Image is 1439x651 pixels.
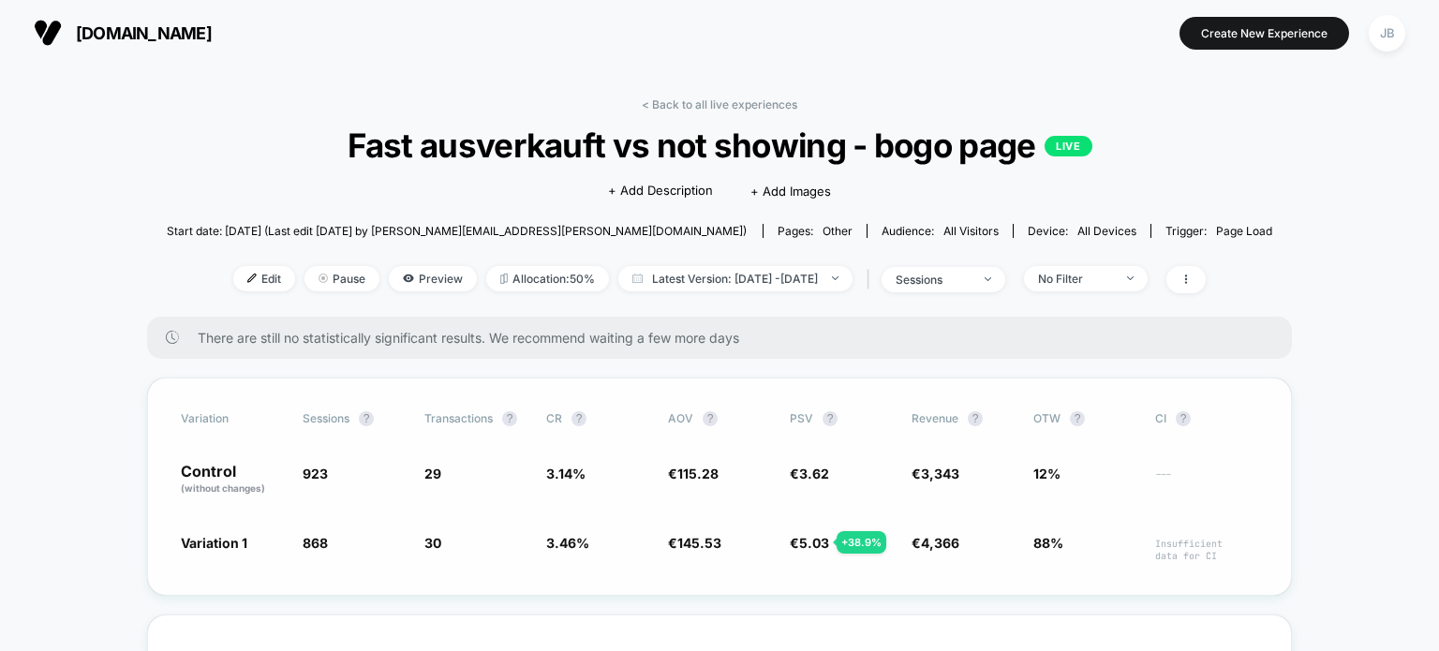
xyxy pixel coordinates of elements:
[502,411,517,426] button: ?
[167,224,747,238] span: Start date: [DATE] (Last edit [DATE] by [PERSON_NAME][EMAIL_ADDRESS][PERSON_NAME][DOMAIN_NAME])
[546,466,586,481] span: 3.14 %
[608,182,713,200] span: + Add Description
[799,535,829,551] span: 5.03
[668,466,719,481] span: €
[1077,224,1136,238] span: all devices
[181,482,265,494] span: (without changes)
[921,466,959,481] span: 3,343
[837,531,886,554] div: + 38.9 %
[677,535,721,551] span: 145.53
[799,466,829,481] span: 3.62
[1363,14,1411,52] button: JB
[1070,411,1085,426] button: ?
[790,535,829,551] span: €
[1013,224,1150,238] span: Device:
[247,274,257,283] img: edit
[618,266,853,291] span: Latest Version: [DATE] - [DATE]
[790,411,813,425] span: PSV
[233,266,295,291] span: Edit
[985,277,991,281] img: end
[1176,411,1191,426] button: ?
[1045,136,1091,156] p: LIVE
[1369,15,1405,52] div: JB
[778,224,853,238] div: Pages:
[389,266,477,291] span: Preview
[912,411,958,425] span: Revenue
[968,411,983,426] button: ?
[1155,538,1258,562] span: Insufficient data for CI
[181,464,284,496] p: Control
[750,184,831,199] span: + Add Images
[912,535,959,551] span: €
[1165,224,1272,238] div: Trigger:
[222,126,1217,165] span: Fast ausverkauft vs not showing - bogo page
[882,224,999,238] div: Audience:
[424,535,441,551] span: 30
[912,466,959,481] span: €
[677,466,719,481] span: 115.28
[668,535,721,551] span: €
[1216,224,1272,238] span: Page Load
[486,266,609,291] span: Allocation: 50%
[303,535,328,551] span: 868
[76,23,212,43] span: [DOMAIN_NAME]
[1033,535,1063,551] span: 88%
[303,466,328,481] span: 923
[943,224,999,238] span: All Visitors
[181,535,247,551] span: Variation 1
[1038,272,1113,286] div: No Filter
[703,411,718,426] button: ?
[832,276,838,280] img: end
[668,411,693,425] span: AOV
[790,466,829,481] span: €
[546,411,562,425] span: CR
[359,411,374,426] button: ?
[896,273,971,287] div: sessions
[546,535,589,551] span: 3.46 %
[303,411,349,425] span: Sessions
[1033,411,1136,426] span: OTW
[1155,468,1258,496] span: ---
[500,274,508,284] img: rebalance
[424,411,493,425] span: Transactions
[181,411,284,426] span: Variation
[1127,276,1134,280] img: end
[1033,466,1061,481] span: 12%
[642,97,797,111] a: < Back to all live experiences
[862,266,882,293] span: |
[304,266,379,291] span: Pause
[1179,17,1349,50] button: Create New Experience
[571,411,586,426] button: ?
[319,274,328,283] img: end
[34,19,62,47] img: Visually logo
[424,466,441,481] span: 29
[823,224,853,238] span: other
[823,411,838,426] button: ?
[198,330,1254,346] span: There are still no statistically significant results. We recommend waiting a few more days
[921,535,959,551] span: 4,366
[632,274,643,283] img: calendar
[1155,411,1258,426] span: CI
[28,18,217,48] button: [DOMAIN_NAME]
